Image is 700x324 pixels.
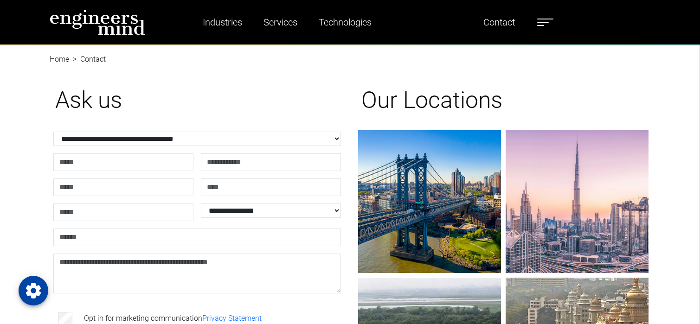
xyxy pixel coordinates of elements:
a: Privacy Statement [202,314,262,323]
img: logo [50,9,145,35]
a: Home [50,55,69,64]
a: Industries [199,12,246,33]
nav: breadcrumb [50,44,651,56]
h1: Ask us [55,86,339,114]
a: Technologies [315,12,375,33]
label: Opt in for marketing communication [84,313,262,324]
a: Services [260,12,301,33]
li: Contact [69,54,106,65]
h1: Our Locations [361,86,645,114]
img: gif [358,130,501,273]
a: Contact [480,12,519,33]
img: gif [506,130,649,273]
